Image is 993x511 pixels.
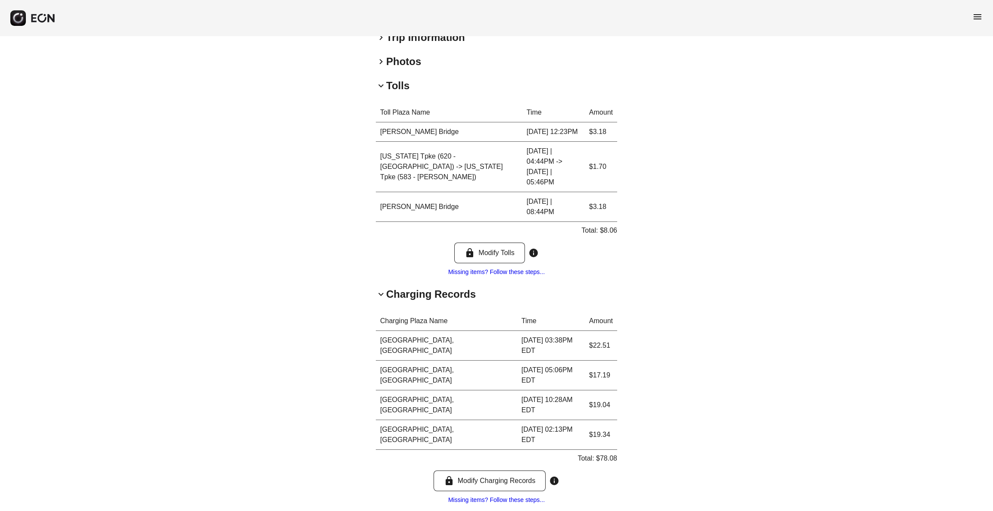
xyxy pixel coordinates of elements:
span: lock [444,476,454,486]
td: $3.18 [585,122,617,142]
td: $19.04 [585,390,617,420]
th: Toll Plaza Name [376,103,522,122]
td: $3.18 [585,192,617,222]
a: Missing items? Follow these steps... [448,496,545,503]
td: [US_STATE] Tpke (620 - [GEOGRAPHIC_DATA]) -> [US_STATE] Tpke (583 - [PERSON_NAME]) [376,142,522,192]
p: Total: $8.06 [581,225,617,236]
td: [GEOGRAPHIC_DATA], [GEOGRAPHIC_DATA] [376,390,517,420]
td: $22.51 [585,331,617,361]
span: info [528,248,539,258]
td: [DATE] 03:38PM EDT [517,331,585,361]
td: [PERSON_NAME] Bridge [376,192,522,222]
h2: Tolls [386,79,409,93]
td: [DATE] 02:13PM EDT [517,420,585,450]
th: Time [522,103,585,122]
h2: Trip Information [386,31,465,44]
span: info [549,476,559,486]
td: [PERSON_NAME] Bridge [376,122,522,142]
td: [DATE] | 08:44PM [522,192,585,222]
span: keyboard_arrow_right [376,56,386,67]
span: keyboard_arrow_down [376,81,386,91]
button: Modify Charging Records [434,470,546,491]
span: lock [465,248,475,258]
td: [GEOGRAPHIC_DATA], [GEOGRAPHIC_DATA] [376,331,517,361]
td: [GEOGRAPHIC_DATA], [GEOGRAPHIC_DATA] [376,361,517,390]
p: Total: $78.08 [578,453,617,464]
td: [DATE] 05:06PM EDT [517,361,585,390]
a: Missing items? Follow these steps... [448,268,545,275]
th: Time [517,312,585,331]
button: Modify Tolls [454,243,525,263]
td: $1.70 [585,142,617,192]
th: Amount [585,312,617,331]
td: [DATE] 12:23PM [522,122,585,142]
td: [DATE] 10:28AM EDT [517,390,585,420]
h2: Charging Records [386,287,476,301]
td: [GEOGRAPHIC_DATA], [GEOGRAPHIC_DATA] [376,420,517,450]
td: [DATE] | 04:44PM -> [DATE] | 05:46PM [522,142,585,192]
span: menu [972,12,983,22]
td: $19.34 [585,420,617,450]
td: $17.19 [585,361,617,390]
th: Charging Plaza Name [376,312,517,331]
th: Amount [585,103,617,122]
span: keyboard_arrow_right [376,32,386,43]
span: keyboard_arrow_down [376,289,386,299]
h2: Photos [386,55,421,69]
